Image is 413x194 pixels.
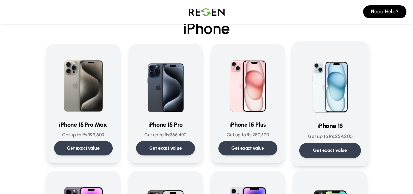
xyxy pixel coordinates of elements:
[363,5,406,18] button: Need Help?
[54,120,113,129] h3: iPhone 15 Pro Max
[46,21,367,36] span: iPhone
[231,145,264,151] p: Get exact value
[136,52,195,115] img: iPhone 15 Pro
[299,121,361,131] h3: iPhone 15
[136,132,195,138] p: Get up to Rs: 365,400
[218,132,277,138] p: Get up to Rs: 280,800
[54,52,113,115] img: iPhone 15 Pro Max
[184,3,230,21] img: Logo
[54,132,113,138] p: Get up to Rs: 399,600
[136,120,195,129] h3: iPhone 15 Pro
[299,49,361,115] img: iPhone 15
[67,145,100,151] p: Get exact value
[218,52,277,115] img: iPhone 15 Plus
[313,147,347,154] p: Get exact value
[218,120,277,129] h3: iPhone 15 Plus
[299,133,361,140] p: Get up to Rs: 259,200
[149,145,182,151] p: Get exact value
